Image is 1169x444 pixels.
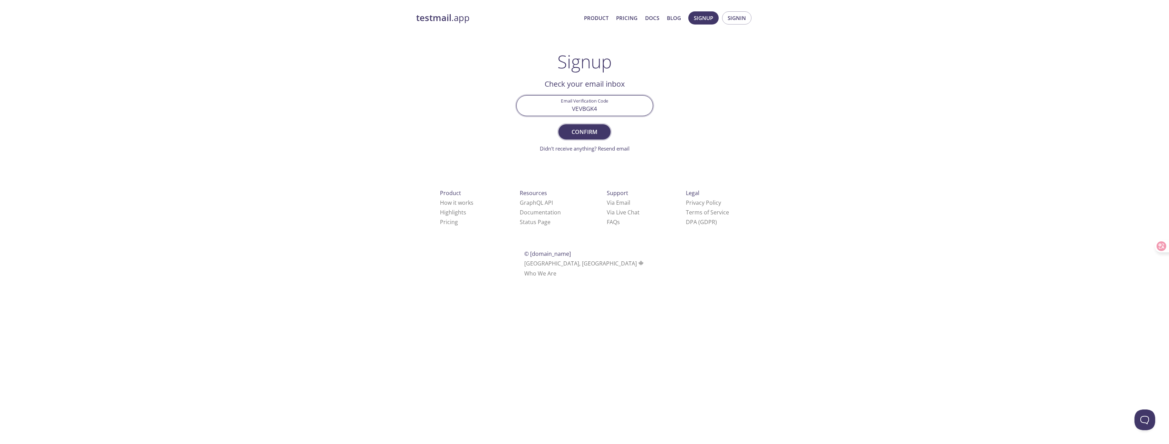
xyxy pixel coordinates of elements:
[524,260,645,267] span: [GEOGRAPHIC_DATA], [GEOGRAPHIC_DATA]
[520,218,550,226] a: Status Page
[566,127,603,137] span: Confirm
[617,218,620,226] span: s
[440,218,458,226] a: Pricing
[645,13,659,22] a: Docs
[686,199,721,206] a: Privacy Policy
[616,13,638,22] a: Pricing
[694,13,713,22] span: Signup
[524,250,571,258] span: © [DOMAIN_NAME]
[520,209,561,216] a: Documentation
[416,12,578,24] a: testmail.app
[416,12,451,24] strong: testmail
[686,209,729,216] a: Terms of Service
[728,13,746,22] span: Signin
[520,199,553,206] a: GraphQL API
[440,189,461,197] span: Product
[540,145,630,152] a: Didn't receive anything? Resend email
[516,78,653,90] h2: Check your email inbox
[1134,409,1155,430] iframe: Help Scout Beacon - Open
[440,199,473,206] a: How it works
[607,199,630,206] a: Via Email
[520,189,547,197] span: Resources
[607,209,640,216] a: Via Live Chat
[686,218,717,226] a: DPA (GDPR)
[440,209,466,216] a: Highlights
[722,11,751,25] button: Signin
[524,270,556,277] a: Who We Are
[607,189,628,197] span: Support
[558,124,610,139] button: Confirm
[688,11,719,25] button: Signup
[584,13,609,22] a: Product
[607,218,620,226] a: FAQ
[686,189,699,197] span: Legal
[557,51,612,72] h1: Signup
[667,13,681,22] a: Blog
